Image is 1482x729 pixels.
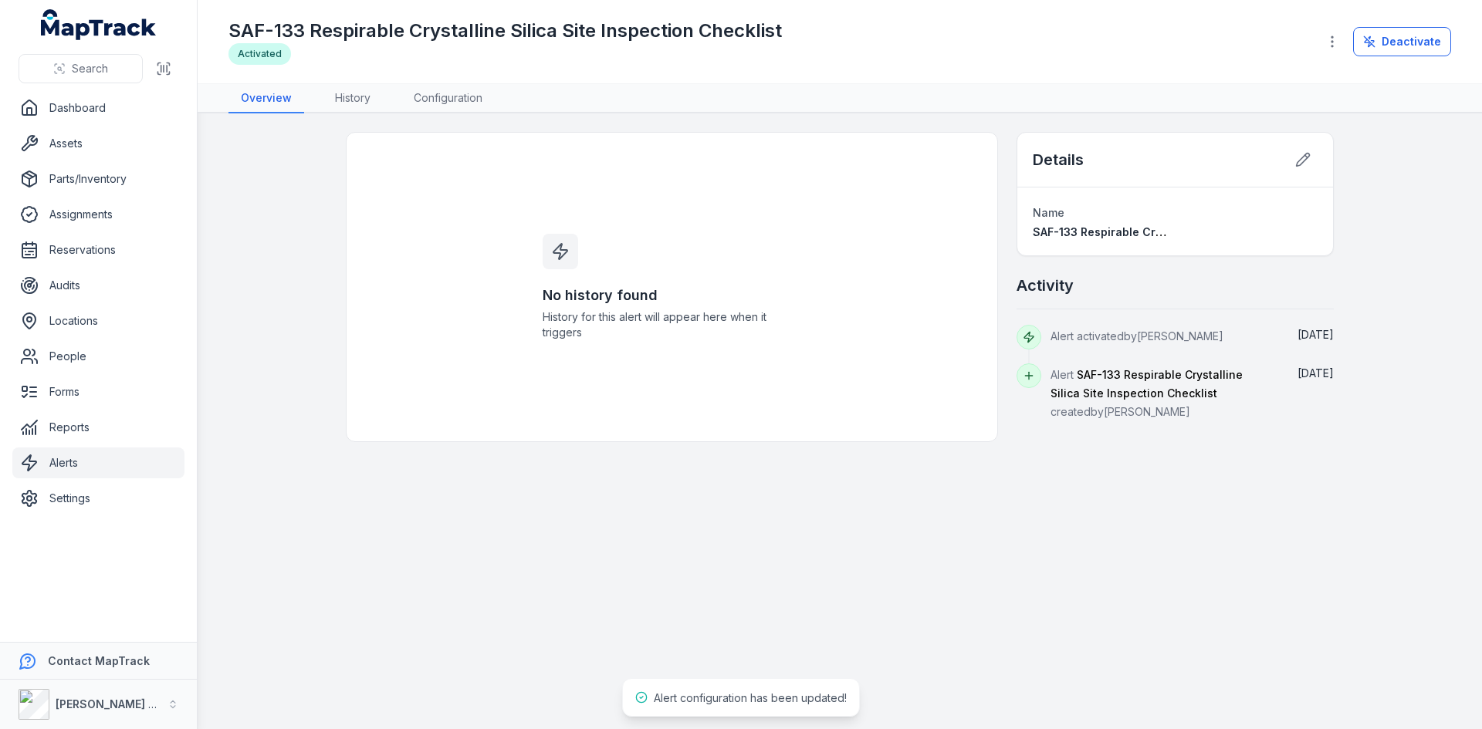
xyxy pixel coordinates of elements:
button: Deactivate [1353,27,1451,56]
span: SAF-133 Respirable Crystalline Silica Site Inspection Checklist [1033,225,1376,238]
time: 9/18/2025, 5:15:35 PM [1298,328,1334,341]
h1: SAF-133 Respirable Crystalline Silica Site Inspection Checklist [228,19,782,43]
a: Reports [12,412,184,443]
button: Search [19,54,143,83]
span: [DATE] [1298,328,1334,341]
h3: No history found [543,285,802,306]
a: MapTrack [41,9,157,40]
strong: [PERSON_NAME] Group [56,697,182,710]
div: Activated [228,43,291,65]
span: Alert created by [PERSON_NAME] [1051,368,1243,418]
a: Alerts [12,447,184,478]
a: Reservations [12,235,184,265]
time: 9/18/2025, 5:14:54 PM [1298,366,1334,380]
a: Settings [12,483,184,514]
h2: Activity [1017,275,1074,296]
span: Alert configuration has been updated! [654,691,847,704]
h2: Details [1033,149,1084,170]
span: Name [1033,206,1064,219]
span: Alert activated by [PERSON_NAME] [1051,329,1223,343]
a: Dashboard [12,93,184,123]
span: Search [72,61,108,76]
strong: Contact MapTrack [48,654,150,667]
span: SAF-133 Respirable Crystalline Silica Site Inspection Checklist [1051,368,1243,400]
a: History [323,84,383,113]
a: Forms [12,376,184,407]
a: Audits [12,270,184,301]
a: Assets [12,128,184,159]
a: Assignments [12,199,184,230]
a: Parts/Inventory [12,164,184,194]
span: [DATE] [1298,366,1334,380]
a: People [12,341,184,372]
a: Configuration [401,84,495,113]
a: Overview [228,84,304,113]
span: History for this alert will appear here when it triggers [543,309,802,340]
a: Locations [12,305,184,336]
